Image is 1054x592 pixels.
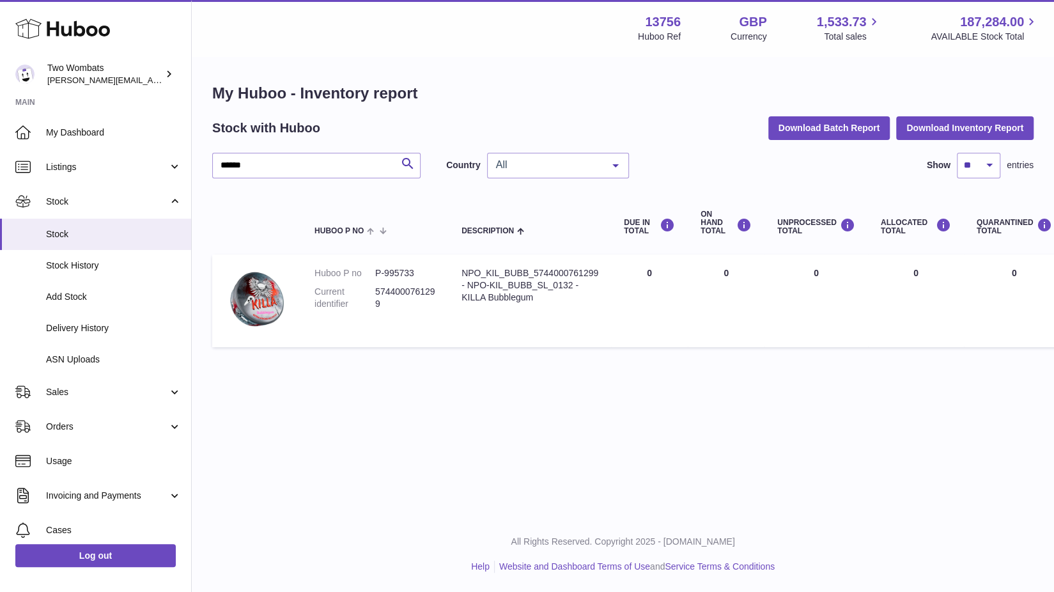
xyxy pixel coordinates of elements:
a: 187,284.00 AVAILABLE Stock Total [931,13,1039,43]
span: 187,284.00 [960,13,1024,31]
span: AVAILABLE Stock Total [931,31,1039,43]
span: 0 [1012,268,1017,278]
strong: 13756 [645,13,681,31]
span: Usage [46,455,182,467]
button: Download Inventory Report [896,116,1034,139]
span: Delivery History [46,322,182,334]
li: and [495,561,775,573]
span: Description [461,227,514,235]
span: entries [1007,159,1034,171]
span: ASN Uploads [46,354,182,366]
span: Stock [46,196,168,208]
label: Country [446,159,481,171]
div: Two Wombats [47,62,162,86]
div: DUE IN TOTAL [624,218,675,235]
td: 0 [764,254,868,347]
span: Huboo P no [314,227,364,235]
div: ALLOCATED Total [881,218,951,235]
a: Service Terms & Conditions [665,561,775,572]
div: Currency [731,31,767,43]
a: Log out [15,544,176,567]
dd: P-995733 [375,267,436,279]
td: 0 [611,254,688,347]
dd: 5744000761299 [375,286,436,310]
span: Invoicing and Payments [46,490,168,502]
td: 0 [688,254,764,347]
span: Total sales [824,31,881,43]
a: 1,533.73 Total sales [817,13,881,43]
span: Cases [46,524,182,536]
span: Sales [46,386,168,398]
div: NPO_KIL_BUBB_5744000761299 - NPO-KIL_BUBB_SL_0132 - KILLA Bubblegum [461,267,598,304]
a: Website and Dashboard Terms of Use [499,561,650,572]
div: UNPROCESSED Total [777,218,855,235]
span: All [493,159,603,171]
span: Listings [46,161,168,173]
button: Download Batch Report [768,116,890,139]
div: ON HAND Total [701,210,752,236]
h2: Stock with Huboo [212,120,320,137]
td: 0 [868,254,964,347]
span: Add Stock [46,291,182,303]
span: [PERSON_NAME][EMAIL_ADDRESS][PERSON_NAME][DOMAIN_NAME] [47,75,325,85]
strong: GBP [739,13,766,31]
span: 1,533.73 [817,13,867,31]
img: product image [225,267,289,331]
span: Stock [46,228,182,240]
dt: Huboo P no [314,267,375,279]
div: Huboo Ref [638,31,681,43]
span: Orders [46,421,168,433]
p: All Rights Reserved. Copyright 2025 - [DOMAIN_NAME] [202,536,1044,548]
img: adam.randall@twowombats.com [15,65,35,84]
span: Stock History [46,260,182,272]
label: Show [927,159,950,171]
h1: My Huboo - Inventory report [212,83,1034,104]
a: Help [471,561,490,572]
span: My Dashboard [46,127,182,139]
dt: Current identifier [314,286,375,310]
div: QUARANTINED Total [977,218,1052,235]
